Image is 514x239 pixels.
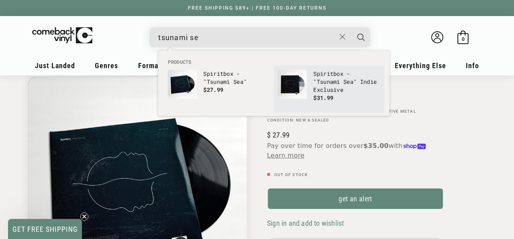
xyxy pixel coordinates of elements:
[278,70,307,99] img: Spiritbox - "Tsunami Sea" Indie Exclusive
[233,78,240,85] b: Se
[267,118,444,123] p: Condition: New & Sealed
[158,51,390,116] div: Products
[8,219,82,239] div: GET FREE SHIPPINGClose teaser
[343,78,350,85] b: Se
[335,28,350,46] button: Close
[267,219,346,228] button: Sign in and add to wishlist
[317,78,340,85] b: Tsunami
[313,94,333,101] span: $31.99
[168,70,270,108] a: Spiritbox - "Tsunami Sea" Spiritbox - "Tsunami Sea" $27.99
[95,61,118,70] span: Genres
[203,70,270,86] p: Spiritbox - " a"
[164,66,274,112] li: products: Spiritbox - "Tsunami Sea"
[368,109,416,113] a: Alternative Metal
[180,5,335,11] a: FREE SHIPPING $89+ | FREE 100-DAY RETURNS
[12,225,78,233] span: GET FREE SHIPPING
[466,61,479,70] span: Info
[267,188,444,210] a: get an alert
[80,213,88,221] button: Close teaser
[203,86,223,93] span: $27.99
[35,61,75,70] span: Just Landed
[462,36,465,42] span: 0
[207,78,230,85] b: Tsunami
[278,70,380,108] a: Spiritbox - "Tsunami Sea" Indie Exclusive Spiritbox - "Tsunami Sea" Indie Exclusive $31.99
[158,29,335,46] input: When autocomplete results are available use up and down arrows to review and enter to select
[168,70,197,99] img: Spiritbox - "Tsunami Sea"
[395,61,446,70] span: Everything Else
[164,59,384,66] li: Products
[351,27,371,47] button: Search
[267,172,444,177] p: Out of stock
[267,131,290,139] span: 27.99
[274,66,384,112] li: products: Spiritbox - "Tsunami Sea" Indie Exclusive
[138,61,165,70] span: Formats
[313,70,380,94] p: Spiritbox - " a" Indie Exclusive
[149,27,370,47] div: Search
[267,131,271,139] span: $
[267,219,344,227] span: Sign in and add to wishlist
